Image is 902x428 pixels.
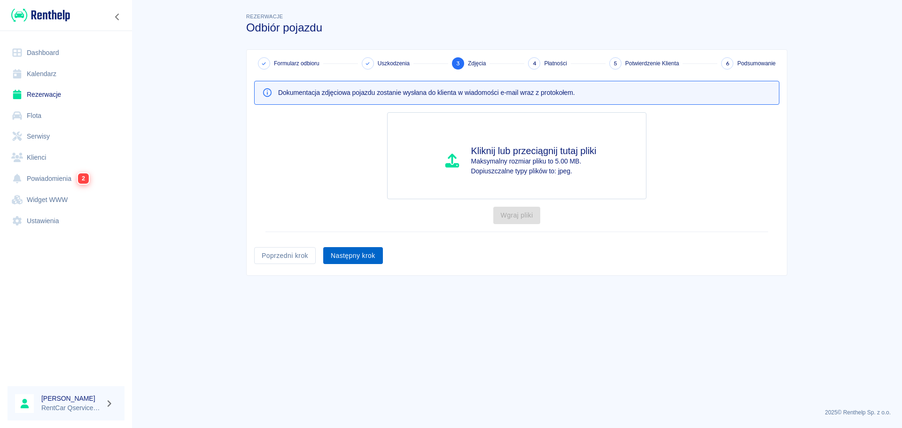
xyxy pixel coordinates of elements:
[726,59,729,69] span: 6
[41,403,101,413] p: RentCar Qservice Damar Parts
[246,14,283,19] span: Rezerwacje
[8,84,124,105] a: Rezerwacje
[41,394,101,403] h6: [PERSON_NAME]
[8,189,124,210] a: Widget WWW
[614,59,617,69] span: 5
[8,147,124,168] a: Klienci
[471,156,597,166] p: Maksymalny rozmiar pliku to 5.00 MB.
[8,126,124,147] a: Serwisy
[378,59,410,68] span: Uszkodzenia
[737,59,776,68] span: Podsumowanie
[254,247,316,265] button: Poprzedni krok
[468,59,486,68] span: Zdjęcia
[8,210,124,232] a: Ustawienia
[471,145,597,156] h4: Kliknij lub przeciągnij tutaj pliki
[8,42,124,63] a: Dashboard
[8,63,124,85] a: Kalendarz
[8,105,124,126] a: Flota
[143,408,891,417] p: 2025 © Renthelp Sp. z o.o.
[533,59,537,69] span: 4
[110,11,124,23] button: Zwiń nawigację
[274,59,319,68] span: Formularz odbioru
[323,247,383,265] button: Następny krok
[78,173,89,184] span: 2
[625,59,679,68] span: Potwierdzenie Klienta
[8,8,70,23] a: Renthelp logo
[8,168,124,189] a: Powiadomienia2
[246,21,787,34] h3: Odbiór pojazdu
[456,59,460,69] span: 3
[471,166,597,176] p: Dopiuszczalne typy plików to: jpeg.
[278,88,575,98] p: Dokumentacja zdjęciowa pojazdu zostanie wysłana do klienta w wiadomości e-mail wraz z protokołem.
[11,8,70,23] img: Renthelp logo
[544,59,567,68] span: Płatności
